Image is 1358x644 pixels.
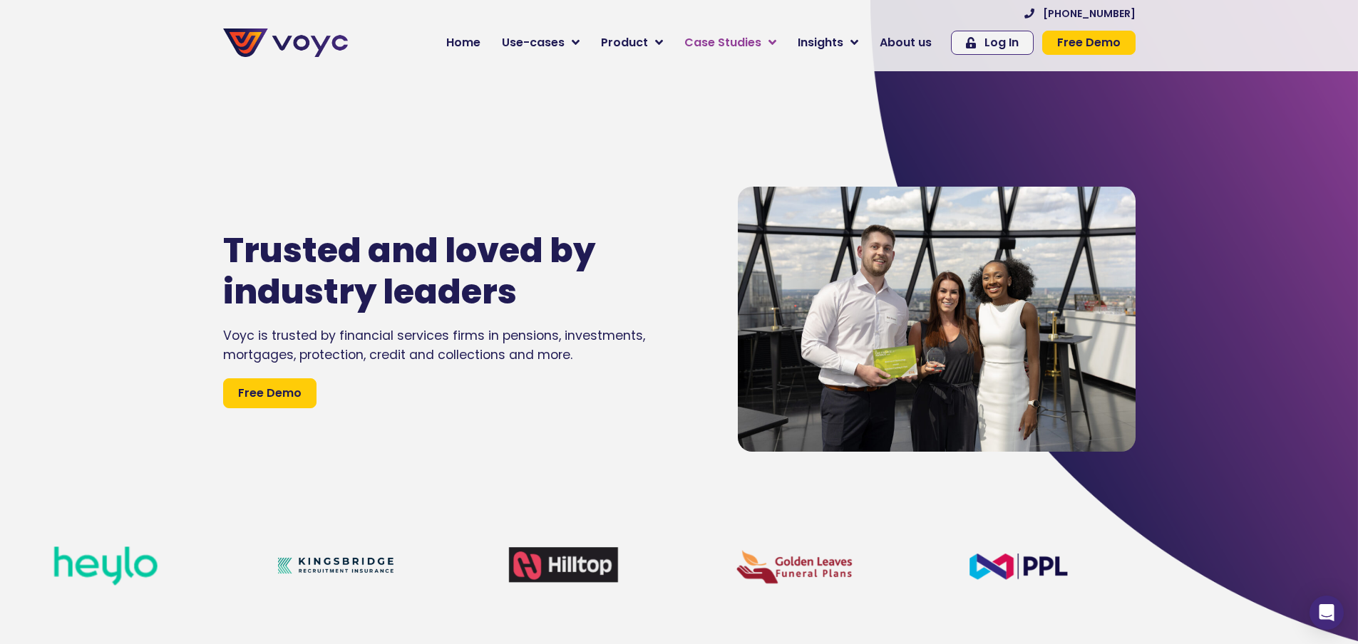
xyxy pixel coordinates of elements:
[1043,9,1136,19] span: [PHONE_NUMBER]
[502,34,565,51] span: Use-cases
[601,34,648,51] span: Product
[1310,596,1344,630] div: Open Intercom Messenger
[984,37,1019,48] span: Log In
[1057,37,1121,48] span: Free Demo
[238,385,302,402] span: Free Demo
[880,34,932,51] span: About us
[787,28,869,57] a: Insights
[436,28,491,57] a: Home
[223,230,652,312] h1: Trusted and loved by industry leaders
[869,28,942,57] a: About us
[674,28,787,57] a: Case Studies
[223,28,348,57] img: voyc-full-logo
[223,378,317,408] a: Free Demo
[446,34,480,51] span: Home
[491,28,590,57] a: Use-cases
[590,28,674,57] a: Product
[951,31,1034,55] a: Log In
[1024,9,1136,19] a: [PHONE_NUMBER]
[223,326,695,364] div: Voyc is trusted by financial services firms in pensions, investments, mortgages, protection, cred...
[798,34,843,51] span: Insights
[1042,31,1136,55] a: Free Demo
[684,34,761,51] span: Case Studies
